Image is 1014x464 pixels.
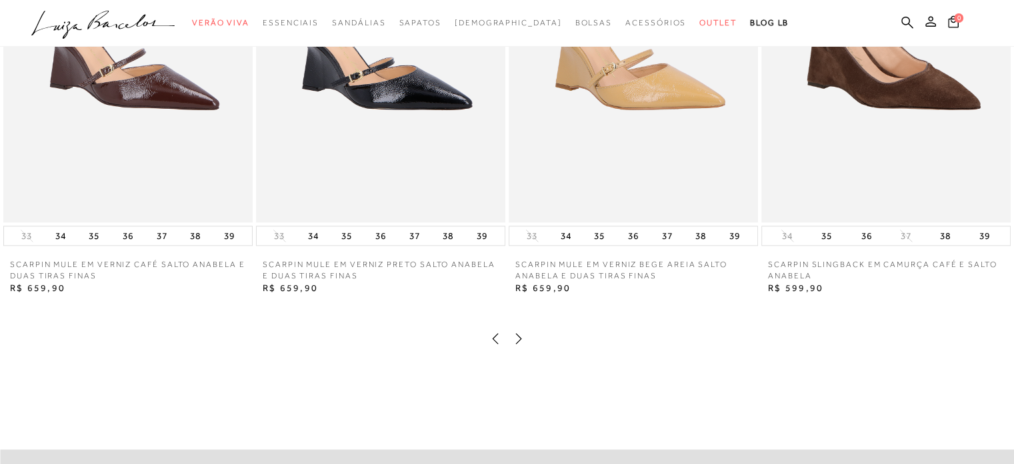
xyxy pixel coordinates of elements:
button: 36 [119,226,137,245]
button: 37 [405,226,424,245]
span: Essenciais [263,18,319,27]
button: 37 [153,226,171,245]
span: BLOG LB [750,18,789,27]
a: categoryNavScreenReaderText [575,11,612,35]
span: Sapatos [399,18,441,27]
button: 35 [85,226,103,245]
span: R$ 599,90 [768,282,823,293]
a: BLOG LB [750,11,789,35]
a: SCARPIN MULE EM VERNIZ BEGE AREIA SALTO ANABELA E DUAS TIRAS FINAS [509,259,758,282]
span: R$ 659,90 [263,282,318,293]
span: Bolsas [575,18,612,27]
button: 39 [725,226,744,245]
a: categoryNavScreenReaderText [332,11,385,35]
button: 35 [590,226,609,245]
button: 34 [51,226,70,245]
button: 36 [624,226,643,245]
button: 34 [304,226,323,245]
button: 36 [371,226,390,245]
a: categoryNavScreenReaderText [263,11,319,35]
span: Sandálias [332,18,385,27]
button: 34 [778,230,797,242]
span: 0 [954,13,963,23]
button: 38 [186,226,205,245]
button: 37 [897,230,915,242]
button: 39 [220,226,239,245]
span: Verão Viva [192,18,249,27]
button: 36 [857,226,875,245]
button: 38 [936,226,955,245]
a: SCARPIN MULE EM VERNIZ CAFÉ SALTO ANABELA E DUAS TIRAS FINAS [3,259,253,282]
button: 33 [270,230,289,242]
a: SCARPIN SLINGBACK EM CAMURÇA CAFÉ E SALTO ANABELA [761,259,1011,282]
button: 33 [523,230,541,242]
a: categoryNavScreenReaderText [399,11,441,35]
button: 39 [473,226,491,245]
span: Acessórios [625,18,686,27]
a: categoryNavScreenReaderText [699,11,737,35]
a: categoryNavScreenReaderText [625,11,686,35]
a: noSubCategoriesText [455,11,562,35]
button: 37 [658,226,677,245]
span: Outlet [699,18,737,27]
button: 34 [557,226,575,245]
button: 35 [337,226,356,245]
button: 39 [975,226,994,245]
button: 0 [944,15,963,33]
span: R$ 659,90 [515,282,571,293]
button: 38 [691,226,710,245]
a: categoryNavScreenReaderText [192,11,249,35]
span: R$ 659,90 [10,282,65,293]
button: 38 [439,226,457,245]
button: 33 [17,230,36,242]
span: [DEMOGRAPHIC_DATA] [455,18,562,27]
a: SCARPIN MULE EM VERNIZ PRETO SALTO ANABELA E DUAS TIRAS FINAS [256,259,505,282]
button: 35 [817,226,836,245]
